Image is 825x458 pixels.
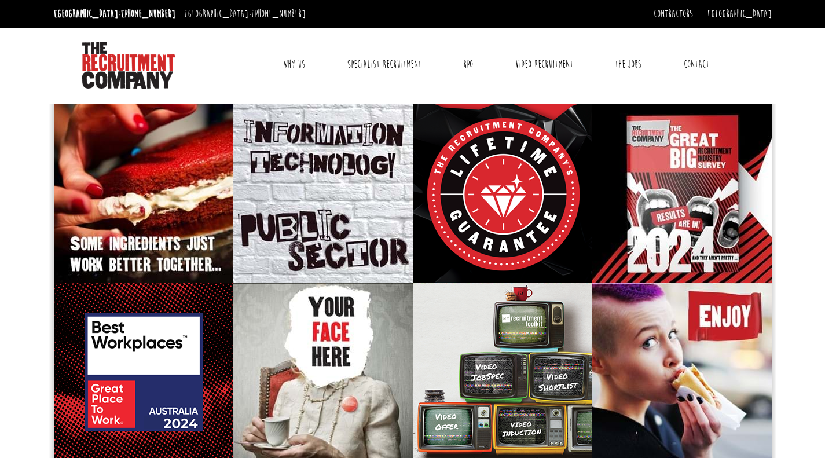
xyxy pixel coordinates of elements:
[603,350,761,413] p: We want to be the recruitment agency that makes things better. Give us feedback on the recruitmen...
[251,8,306,20] a: [PHONE_NUMBER]
[244,155,402,250] p: We operate within only a few markets and have recruited in these for over 20 years building good ...
[244,310,306,328] h3: Join our team
[51,5,178,23] li: [GEOGRAPHIC_DATA]:
[603,145,761,181] h3: The Great Big Recruitment Industry Survey
[64,179,222,226] p: We enjoy what we do and we work hard to make sure our customers enjoy it too.
[423,186,581,218] p: The recruitment industry's first ever LIFETIME GUARANTEE
[274,50,314,79] a: Why Us
[64,155,187,173] h3: Need Help Finding Someone?
[707,8,772,20] a: [GEOGRAPHIC_DATA]
[675,50,718,79] a: Contact
[454,50,482,79] a: RPO
[244,131,361,149] h3: What We Do & Who Does It
[654,8,693,20] a: Contractors
[64,318,174,336] h3: Best Workplace 2023/24
[82,42,175,89] img: The Recruitment Company
[603,188,761,235] p: We did a survey to see what people thought of the recruitment industry. Want to know what we found?
[64,342,222,421] p: We were named as Australia’s Best Workplace (under 30 employees category) 2021/22 and 22/23 and A...
[244,335,402,429] p: We're always on the lookout for people who live to make people enjoy the recruitment experience a...
[423,162,510,180] h3: Lifetime Guarantee
[423,326,529,344] h3: My Recruitment Toolkit
[423,350,581,413] p: Attracting the right people to your company is hard, that’s why we built My Recruitment Toolkit, ...
[339,50,430,79] a: Specialist Recruitment
[507,50,582,79] a: Video Recruitment
[603,326,709,344] h3: Tell Us What You think
[121,8,175,20] a: [PHONE_NUMBER]
[181,5,309,23] li: [GEOGRAPHIC_DATA]:
[606,50,650,79] a: The Jobs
